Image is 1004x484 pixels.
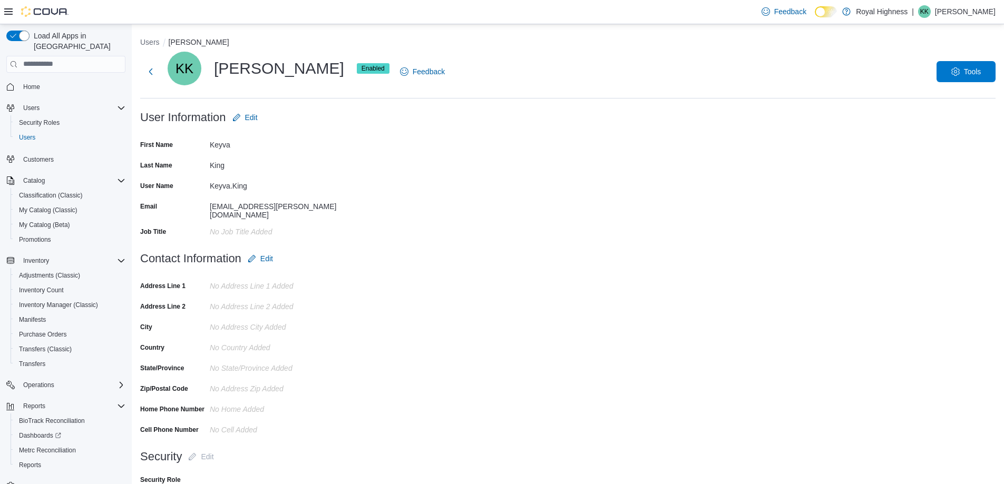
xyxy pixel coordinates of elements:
span: Home [19,80,125,93]
a: Purchase Orders [15,328,71,341]
span: Dashboards [15,429,125,442]
label: Job Title [140,228,166,236]
span: Purchase Orders [19,330,67,339]
span: Inventory Manager (Classic) [15,299,125,311]
img: Cova [21,6,69,17]
button: Adjustments (Classic) [11,268,130,283]
span: Customers [23,155,54,164]
span: Manifests [19,315,46,324]
label: Country [140,343,164,352]
label: Cell Phone Number [140,426,199,434]
span: Operations [23,381,54,389]
button: Edit [243,248,277,269]
div: No Cell added [210,421,351,434]
span: Transfers [19,360,45,368]
label: Address Line 1 [140,282,186,290]
span: My Catalog (Classic) [15,204,125,216]
div: Keyva [210,136,351,149]
span: My Catalog (Beta) [15,219,125,231]
span: Catalog [19,174,125,187]
span: Users [19,102,125,114]
button: [PERSON_NAME] [169,38,229,46]
button: Transfers (Classic) [11,342,130,357]
span: Adjustments (Classic) [15,269,125,282]
button: Inventory [19,254,53,267]
span: Home [23,83,40,91]
span: KK [176,52,193,85]
label: Address Line 2 [140,302,186,311]
span: Promotions [15,233,125,246]
button: Catalog [19,174,49,187]
div: No Address Zip added [210,380,351,393]
a: BioTrack Reconciliation [15,414,89,427]
a: Promotions [15,233,55,246]
span: Metrc Reconciliation [15,444,125,457]
span: Dark Mode [815,17,815,18]
a: Feedback [396,61,449,82]
span: BioTrack Reconciliation [15,414,125,427]
span: Reports [19,461,41,469]
span: Purchase Orders [15,328,125,341]
button: Promotions [11,232,130,247]
a: Dashboards [15,429,65,442]
button: Edit [184,446,218,467]
a: Home [19,81,44,93]
span: Reports [23,402,45,410]
span: Customers [19,152,125,165]
span: Classification (Classic) [19,191,83,200]
button: Reports [19,400,50,412]
span: Inventory [19,254,125,267]
a: Manifests [15,313,50,326]
span: Edit [260,253,273,264]
span: Reports [15,459,125,471]
div: Keyva King [168,52,201,85]
span: Feedback [413,66,445,77]
a: Classification (Classic) [15,189,87,202]
span: Inventory Manager (Classic) [19,301,98,309]
button: BioTrack Reconciliation [11,413,130,428]
div: No Address City added [210,319,351,331]
label: First Name [140,141,173,149]
span: Dashboards [19,431,61,440]
button: Security Roles [11,115,130,130]
button: Users [140,38,160,46]
span: Reports [19,400,125,412]
div: Kiyah King [918,5,931,18]
p: Royal Highness [856,5,908,18]
a: Inventory Count [15,284,68,297]
label: Last Name [140,161,172,170]
span: Metrc Reconciliation [19,446,76,455]
p: | [912,5,914,18]
a: Customers [19,153,58,166]
a: Reports [15,459,45,471]
span: My Catalog (Beta) [19,221,70,229]
span: Tools [964,66,981,77]
button: Next [140,61,161,82]
button: Home [2,79,130,94]
button: Edit [228,107,262,128]
div: No Address Line 1 added [210,278,351,290]
div: No Country Added [210,339,351,352]
span: Manifests [15,313,125,326]
a: Feedback [757,1,811,22]
button: Customers [2,151,130,166]
span: Enabled [357,63,389,74]
span: Transfers (Classic) [19,345,72,353]
label: Email [140,202,157,211]
a: Adjustments (Classic) [15,269,84,282]
button: Inventory Manager (Classic) [11,298,130,312]
span: Security Roles [15,116,125,129]
button: My Catalog (Classic) [11,203,130,218]
a: Transfers (Classic) [15,343,76,355]
span: Inventory Count [19,286,64,294]
button: Users [19,102,44,114]
label: City [140,323,152,331]
button: Inventory Count [11,283,130,298]
div: No Job Title added [210,223,351,236]
label: Home Phone Number [140,405,204,413]
button: Manifests [11,312,130,327]
span: Transfers [15,358,125,370]
button: Transfers [11,357,130,371]
button: Tools [937,61,996,82]
label: State/Province [140,364,184,372]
